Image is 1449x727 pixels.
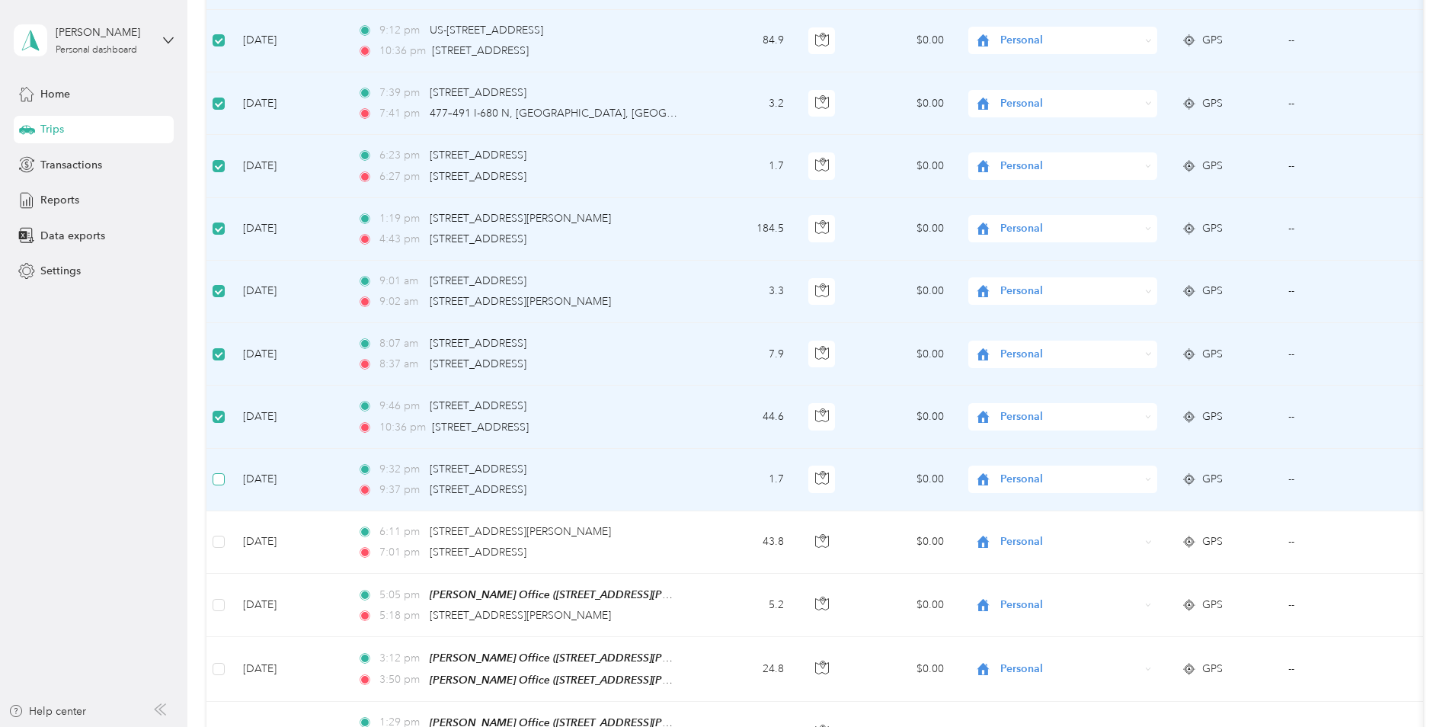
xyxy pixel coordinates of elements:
span: Trips [40,121,64,137]
iframe: Everlance-gr Chat Button Frame [1364,642,1449,727]
div: Personal dashboard [56,46,137,55]
span: [STREET_ADDRESS] [430,483,526,496]
span: [STREET_ADDRESS] [432,421,529,434]
span: [STREET_ADDRESS] [432,44,529,57]
td: $0.00 [849,511,956,574]
td: $0.00 [849,449,956,511]
td: $0.00 [849,637,956,701]
td: [DATE] [231,511,345,574]
span: Personal [1000,471,1140,488]
td: 1.7 [696,449,796,511]
td: 184.5 [696,198,796,261]
span: GPS [1202,283,1223,299]
span: GPS [1202,220,1223,237]
td: -- [1276,637,1415,701]
td: $0.00 [849,261,956,323]
span: 477–491 I-680 N, [GEOGRAPHIC_DATA], [GEOGRAPHIC_DATA], [GEOGRAPHIC_DATA] [430,107,857,120]
span: [STREET_ADDRESS] [430,170,526,183]
span: [STREET_ADDRESS][PERSON_NAME] [430,212,611,225]
td: 84.9 [696,10,796,72]
td: -- [1276,574,1415,637]
span: [PERSON_NAME] Office ([STREET_ADDRESS][PERSON_NAME][US_STATE]) [430,674,795,687]
td: [DATE] [231,449,345,511]
span: Settings [40,263,81,279]
span: 7:01 pm [379,544,423,561]
span: 1:19 pm [379,210,423,227]
span: [STREET_ADDRESS] [430,463,526,476]
span: Personal [1000,220,1140,237]
span: 6:11 pm [379,524,423,540]
span: 7:39 pm [379,85,423,101]
span: [STREET_ADDRESS] [430,337,526,350]
span: [STREET_ADDRESS] [430,399,526,412]
button: Help center [8,703,86,719]
td: $0.00 [849,323,956,386]
span: GPS [1202,346,1223,363]
td: 24.8 [696,637,796,701]
span: [STREET_ADDRESS] [430,149,526,162]
span: [PERSON_NAME] Office ([STREET_ADDRESS][PERSON_NAME][US_STATE]) [430,588,795,601]
span: Personal [1000,597,1140,613]
span: GPS [1202,32,1223,49]
td: [DATE] [231,386,345,448]
span: [PERSON_NAME] Office ([STREET_ADDRESS][PERSON_NAME][US_STATE]) [430,652,795,665]
span: GPS [1202,95,1223,112]
span: 9:37 pm [379,482,423,498]
td: [DATE] [231,574,345,637]
td: -- [1276,10,1415,72]
span: GPS [1202,533,1223,550]
td: $0.00 [849,574,956,637]
td: -- [1276,449,1415,511]
td: $0.00 [849,10,956,72]
span: [STREET_ADDRESS] [430,357,526,370]
span: Data exports [40,228,105,244]
span: GPS [1202,661,1223,677]
td: [DATE] [231,198,345,261]
span: [STREET_ADDRESS] [430,86,526,99]
span: Transactions [40,157,102,173]
span: 7:41 pm [379,105,423,122]
span: Personal [1000,283,1140,299]
td: -- [1276,386,1415,448]
td: -- [1276,511,1415,574]
span: 8:37 am [379,356,423,373]
span: 10:36 pm [379,43,426,59]
span: 5:05 pm [379,587,423,604]
span: 9:02 am [379,293,423,310]
span: Reports [40,192,79,208]
span: Personal [1000,408,1140,425]
td: [DATE] [231,72,345,135]
span: 3:50 pm [379,671,423,688]
span: 9:32 pm [379,461,423,478]
td: -- [1276,261,1415,323]
td: 43.8 [696,511,796,574]
td: -- [1276,323,1415,386]
span: Personal [1000,346,1140,363]
td: [DATE] [231,637,345,701]
td: 3.3 [696,261,796,323]
span: GPS [1202,597,1223,613]
td: [DATE] [231,135,345,197]
td: 7.9 [696,323,796,386]
td: -- [1276,198,1415,261]
span: 9:01 am [379,273,423,290]
span: [STREET_ADDRESS][PERSON_NAME] [430,295,611,308]
td: -- [1276,135,1415,197]
div: [PERSON_NAME] [56,24,151,40]
span: 6:27 pm [379,168,423,185]
span: US-[STREET_ADDRESS] [430,24,543,37]
span: [STREET_ADDRESS][PERSON_NAME] [430,525,611,538]
td: $0.00 [849,386,956,448]
td: 5.2 [696,574,796,637]
span: 3:12 pm [379,650,423,667]
span: Personal [1000,661,1140,677]
td: 1.7 [696,135,796,197]
span: 10:36 pm [379,419,426,436]
span: 9:12 pm [379,22,423,39]
td: $0.00 [849,135,956,197]
td: 44.6 [696,386,796,448]
span: Personal [1000,95,1140,112]
td: [DATE] [231,10,345,72]
span: Personal [1000,32,1140,49]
